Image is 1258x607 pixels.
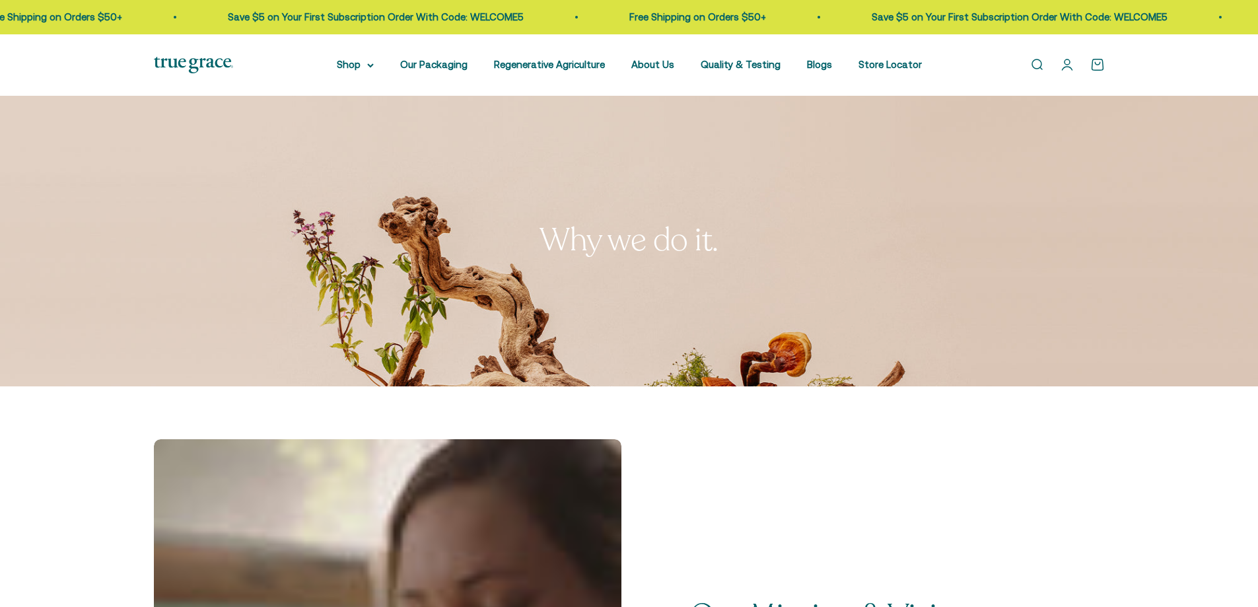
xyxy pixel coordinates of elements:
[869,9,1165,25] p: Save $5 on Your First Subscription Order With Code: WELCOME5
[858,59,922,70] a: Store Locator
[807,59,832,70] a: Blogs
[494,59,605,70] a: Regenerative Agriculture
[540,219,718,262] split-lines: Why we do it.
[400,59,468,70] a: Our Packaging
[701,59,781,70] a: Quality & Testing
[337,57,374,73] summary: Shop
[631,59,674,70] a: About Us
[627,11,763,22] a: Free Shipping on Orders $50+
[225,9,521,25] p: Save $5 on Your First Subscription Order With Code: WELCOME5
